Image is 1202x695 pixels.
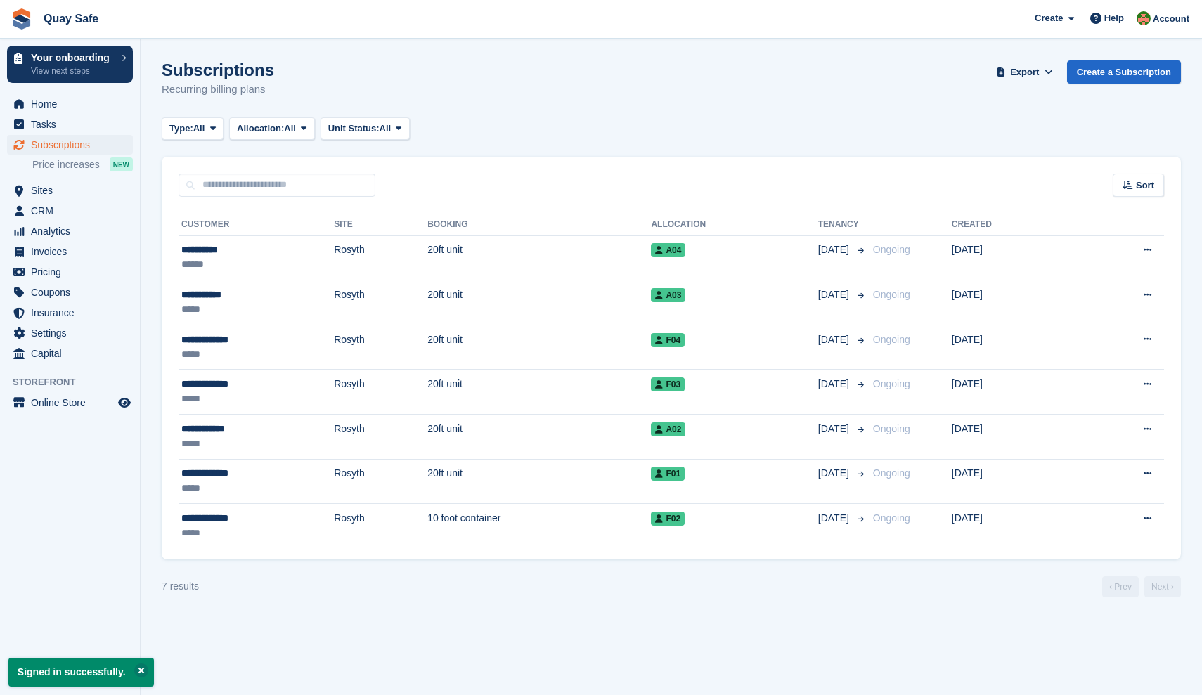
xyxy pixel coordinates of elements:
span: All [284,122,296,136]
td: Rosyth [334,280,427,325]
td: [DATE] [952,370,1074,415]
td: 20ft unit [427,280,651,325]
td: Rosyth [334,325,427,370]
td: [DATE] [952,325,1074,370]
p: Signed in successfully. [8,658,154,687]
td: Rosyth [334,370,427,415]
span: Allocation: [237,122,284,136]
td: 20ft unit [427,370,651,415]
a: Your onboarding View next steps [7,46,133,83]
span: Capital [31,344,115,363]
a: menu [7,262,133,282]
span: A02 [651,422,685,436]
td: Rosyth [334,415,427,460]
span: [DATE] [818,422,852,436]
span: Export [1010,65,1039,79]
span: Ongoing [873,378,910,389]
span: Pricing [31,262,115,282]
div: 7 results [162,579,199,594]
span: F01 [651,467,685,481]
button: Export [994,60,1056,84]
span: Sort [1136,178,1154,193]
span: CRM [31,201,115,221]
span: [DATE] [818,287,852,302]
span: Invoices [31,242,115,261]
td: [DATE] [952,235,1074,280]
th: Customer [179,214,334,236]
span: F04 [651,333,685,347]
span: Settings [31,323,115,343]
span: [DATE] [818,377,852,391]
span: Ongoing [873,467,910,479]
a: menu [7,344,133,363]
span: [DATE] [818,466,852,481]
a: menu [7,303,133,323]
span: F03 [651,377,685,391]
span: [DATE] [818,511,852,526]
button: Allocation: All [229,117,315,141]
td: Rosyth [334,459,427,504]
span: Sites [31,181,115,200]
span: Subscriptions [31,135,115,155]
a: Create a Subscription [1067,60,1181,84]
td: 20ft unit [427,235,651,280]
h1: Subscriptions [162,60,274,79]
span: All [193,122,205,136]
p: Your onboarding [31,53,115,63]
td: Rosyth [334,235,427,280]
span: Online Store [31,393,115,413]
span: Storefront [13,375,140,389]
td: 10 foot container [427,504,651,548]
a: menu [7,242,133,261]
a: Quay Safe [38,7,104,30]
td: [DATE] [952,415,1074,460]
a: menu [7,94,133,114]
a: menu [7,181,133,200]
span: Tasks [31,115,115,134]
span: Help [1104,11,1124,25]
span: A04 [651,243,685,257]
span: [DATE] [818,242,852,257]
span: Ongoing [873,244,910,255]
span: Type: [169,122,193,136]
span: Unit Status: [328,122,380,136]
th: Booking [427,214,651,236]
span: Home [31,94,115,114]
a: Price increases NEW [32,157,133,172]
span: Ongoing [873,289,910,300]
a: menu [7,135,133,155]
a: menu [7,115,133,134]
span: Analytics [31,221,115,241]
div: NEW [110,157,133,171]
a: menu [7,282,133,302]
span: Ongoing [873,423,910,434]
a: menu [7,221,133,241]
td: Rosyth [334,504,427,548]
a: Preview store [116,394,133,411]
td: 20ft unit [427,325,651,370]
td: [DATE] [952,280,1074,325]
th: Allocation [651,214,818,236]
span: Account [1153,12,1189,26]
span: A03 [651,288,685,302]
th: Created [952,214,1074,236]
button: Unit Status: All [321,117,410,141]
td: 20ft unit [427,459,651,504]
span: [DATE] [818,332,852,347]
td: [DATE] [952,459,1074,504]
th: Site [334,214,427,236]
td: [DATE] [952,504,1074,548]
nav: Page [1099,576,1184,597]
span: Price increases [32,158,100,171]
a: Previous [1102,576,1139,597]
p: View next steps [31,65,115,77]
img: stora-icon-8386f47178a22dfd0bd8f6a31ec36ba5ce8667c1dd55bd0f319d3a0aa187defe.svg [11,8,32,30]
p: Recurring billing plans [162,82,274,98]
td: 20ft unit [427,415,651,460]
th: Tenancy [818,214,867,236]
a: Next [1144,576,1181,597]
span: F02 [651,512,685,526]
span: All [380,122,392,136]
a: menu [7,323,133,343]
span: Coupons [31,282,115,302]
